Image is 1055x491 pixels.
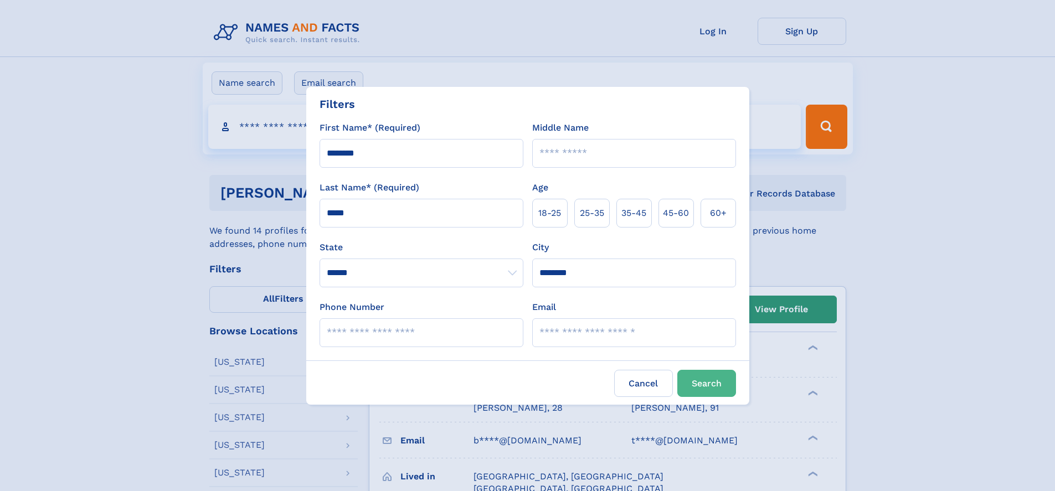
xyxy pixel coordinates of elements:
label: Last Name* (Required) [320,181,419,194]
div: Filters [320,96,355,112]
label: City [532,241,549,254]
button: Search [677,370,736,397]
label: State [320,241,523,254]
span: 45‑60 [663,206,689,220]
span: 35‑45 [621,206,646,220]
label: Age [532,181,548,194]
label: Email [532,301,556,314]
label: Cancel [614,370,673,397]
label: First Name* (Required) [320,121,420,135]
span: 60+ [710,206,727,220]
label: Middle Name [532,121,589,135]
span: 25‑35 [580,206,604,220]
label: Phone Number [320,301,384,314]
span: 18‑25 [538,206,561,220]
